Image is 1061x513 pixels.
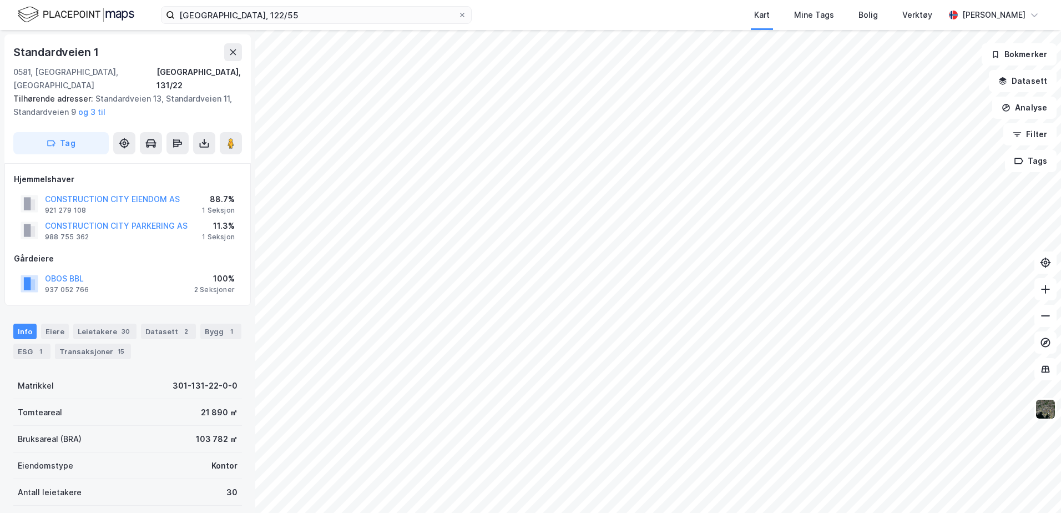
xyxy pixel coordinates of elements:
div: 1 [35,346,46,357]
div: 100% [194,272,235,285]
div: 937 052 766 [45,285,89,294]
div: 11.3% [202,219,235,233]
div: [GEOGRAPHIC_DATA], 131/22 [156,66,242,92]
div: 2 [180,326,191,337]
div: [PERSON_NAME] [962,8,1025,22]
input: Søk på adresse, matrikkel, gårdeiere, leietakere eller personer [175,7,458,23]
button: Analyse [992,97,1057,119]
div: 88.7% [202,193,235,206]
button: Filter [1003,123,1057,145]
div: 1 Seksjon [202,233,235,242]
button: Tags [1005,150,1057,172]
div: Eiendomstype [18,459,73,472]
div: Tomteareal [18,406,62,419]
div: Datasett [141,324,196,339]
div: Kontrollprogram for chat [1006,460,1061,513]
div: 15 [115,346,127,357]
div: 1 Seksjon [202,206,235,215]
img: logo.f888ab2527a4732fd821a326f86c7f29.svg [18,5,134,24]
div: 21 890 ㎡ [201,406,238,419]
div: Standardveien 13, Standardveien 11, Standardveien 9 [13,92,233,119]
div: Leietakere [73,324,137,339]
button: Tag [13,132,109,154]
div: 2 Seksjoner [194,285,235,294]
div: ESG [13,344,50,359]
div: Bolig [858,8,878,22]
div: Kontor [211,459,238,472]
div: 301-131-22-0-0 [173,379,238,393]
button: Bokmerker [982,43,1057,66]
div: Eiere [41,324,69,339]
div: Bruksareal (BRA) [18,432,82,446]
div: 30 [226,486,238,499]
button: Datasett [989,70,1057,92]
div: Bygg [200,324,241,339]
div: 921 279 108 [45,206,86,215]
div: Info [13,324,37,339]
div: 1 [226,326,237,337]
div: 0581, [GEOGRAPHIC_DATA], [GEOGRAPHIC_DATA] [13,66,156,92]
img: 9k= [1035,399,1056,420]
div: Kart [754,8,770,22]
div: Matrikkel [18,379,54,393]
div: Antall leietakere [18,486,82,499]
div: 103 782 ㎡ [196,432,238,446]
div: Gårdeiere [14,252,241,265]
div: Standardveien 1 [13,43,101,61]
div: Mine Tags [794,8,834,22]
div: 30 [119,326,132,337]
div: Verktøy [902,8,932,22]
div: 988 755 362 [45,233,89,242]
div: Transaksjoner [55,344,131,359]
span: Tilhørende adresser: [13,94,95,103]
iframe: Chat Widget [1006,460,1061,513]
div: Hjemmelshaver [14,173,241,186]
